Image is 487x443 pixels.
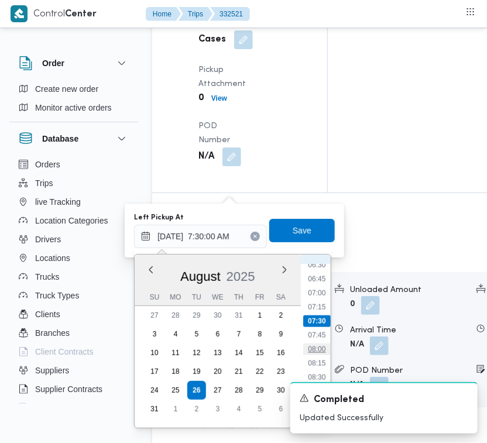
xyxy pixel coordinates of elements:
button: Suppliers [14,361,133,380]
span: 2025 [227,269,255,284]
span: Devices [35,401,64,415]
div: day-2 [272,306,290,325]
button: Trucks [14,267,133,286]
li: 06:30 [303,259,330,271]
div: day-14 [229,344,248,362]
button: Home [146,7,181,21]
li: 08:00 [303,344,330,355]
div: day-3 [145,325,164,344]
div: month-2025-08 [144,306,291,418]
button: Location Categories [14,211,133,230]
b: 0 [350,301,355,308]
div: day-10 [145,344,164,362]
div: day-29 [187,306,206,325]
button: Database [19,132,129,146]
div: day-29 [251,381,269,400]
b: 0 [198,91,204,105]
span: POD Number [198,122,230,144]
div: day-17 [145,362,164,381]
div: We [208,289,227,305]
label: Left Pickup At [134,213,184,222]
h3: Database [42,132,78,146]
div: day-25 [166,381,185,400]
span: August [180,269,221,284]
div: Unloaded Amount [350,284,467,296]
div: day-15 [251,344,269,362]
span: Trips [35,176,53,190]
div: day-5 [187,325,206,344]
button: Orders [14,155,133,174]
div: day-12 [187,344,206,362]
span: Orders [35,157,60,171]
button: Supplier Contracts [14,380,133,399]
div: day-28 [166,306,185,325]
div: Button. Open the month selector. August is currently selected. [180,269,221,284]
div: day-21 [229,362,248,381]
button: live Tracking [14,193,133,211]
div: day-19 [187,362,206,381]
div: day-20 [208,362,227,381]
b: Center [65,10,97,19]
img: X8yXhbKr1z7QwAAAABJRU5ErkJggg== [11,5,28,22]
div: day-27 [145,306,164,325]
button: 332521 [210,7,250,21]
button: Order [19,56,129,70]
button: Client Contracts [14,342,133,361]
button: Clients [14,305,133,324]
button: Previous Month [146,265,156,274]
button: Trips [14,174,133,193]
div: Arrival Time [350,324,467,336]
div: day-26 [187,381,206,400]
span: Trucks [35,270,59,284]
button: Clear input [251,232,260,241]
div: Fr [251,289,269,305]
li: 08:15 [303,358,330,369]
div: day-31 [229,306,248,325]
div: day-4 [166,325,185,344]
b: View [211,94,227,102]
b: N/A [350,341,364,349]
li: 07:15 [303,301,330,313]
div: Order [9,80,138,122]
div: day-5 [251,400,269,418]
div: day-18 [166,362,185,381]
div: Sa [272,289,290,305]
button: Save [269,219,335,242]
button: Branches [14,324,133,342]
b: Cases [198,33,226,47]
div: Th [229,289,248,305]
button: Devices [14,399,133,417]
div: day-11 [166,344,185,362]
div: day-16 [272,344,290,362]
button: Truck Types [14,286,133,305]
div: day-9 [272,325,290,344]
span: Completed [314,393,364,407]
b: N/A [198,150,214,164]
div: Tu [187,289,206,305]
li: 08:30 [303,372,330,383]
div: day-3 [208,400,227,418]
li: 07:30 [303,315,331,327]
div: day-24 [145,381,164,400]
div: day-1 [251,306,269,325]
div: day-31 [145,400,164,418]
div: Button. Open the year selector. 2025 is currently selected. [226,269,256,284]
li: 06:45 [303,273,330,285]
div: day-22 [251,362,269,381]
button: Next month [280,265,289,274]
div: day-27 [208,381,227,400]
span: Supplier Contracts [35,382,102,396]
div: POD Number [350,365,467,377]
div: Notification [300,393,468,407]
button: Locations [14,249,133,267]
h3: Order [42,56,64,70]
button: Drivers [14,230,133,249]
span: Client Contracts [35,345,94,359]
div: day-13 [208,344,227,362]
li: 07:00 [303,287,330,299]
span: Save [293,224,311,238]
div: day-4 [229,400,248,418]
div: Mo [166,289,185,305]
div: day-1 [166,400,185,418]
span: Clients [35,307,60,321]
